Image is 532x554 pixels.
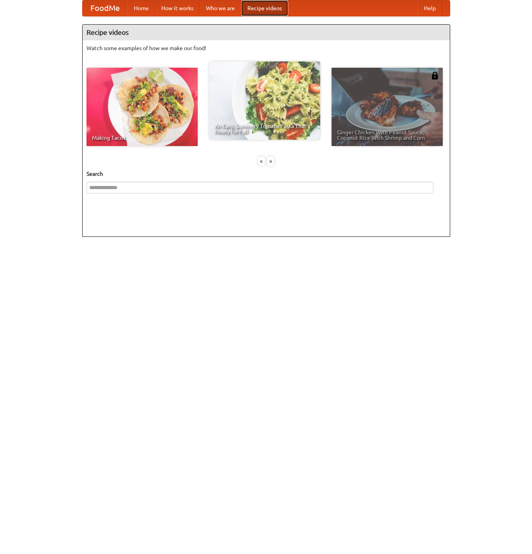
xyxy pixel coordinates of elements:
a: An Easy, Summery Tomato Pasta That's Ready for Fall [209,61,320,140]
a: How it works [155,0,200,16]
a: Recipe videos [241,0,288,16]
a: FoodMe [83,0,128,16]
h4: Recipe videos [83,25,450,40]
a: Help [418,0,442,16]
div: » [267,156,274,166]
div: « [258,156,265,166]
span: Making Tacos [92,135,192,141]
p: Watch some examples of how we make our food! [87,44,446,52]
a: Who we are [200,0,241,16]
img: 483408.png [431,72,439,79]
a: Making Tacos [87,68,198,146]
a: Home [128,0,155,16]
h5: Search [87,170,446,178]
span: An Easy, Summery Tomato Pasta That's Ready for Fall [215,123,315,134]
